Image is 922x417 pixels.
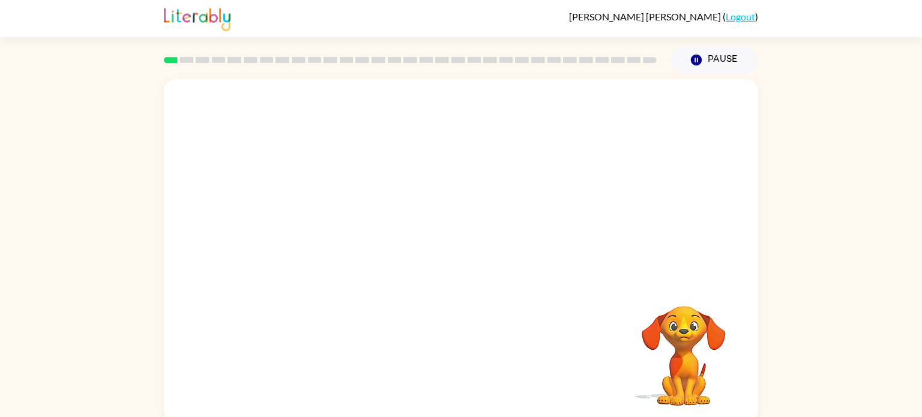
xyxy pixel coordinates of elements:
[671,46,758,74] button: Pause
[624,287,744,407] video: Your browser must support playing .mp4 files to use Literably. Please try using another browser.
[726,11,755,22] a: Logout
[569,11,723,22] span: [PERSON_NAME] [PERSON_NAME]
[164,5,230,31] img: Literably
[569,11,758,22] div: ( )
